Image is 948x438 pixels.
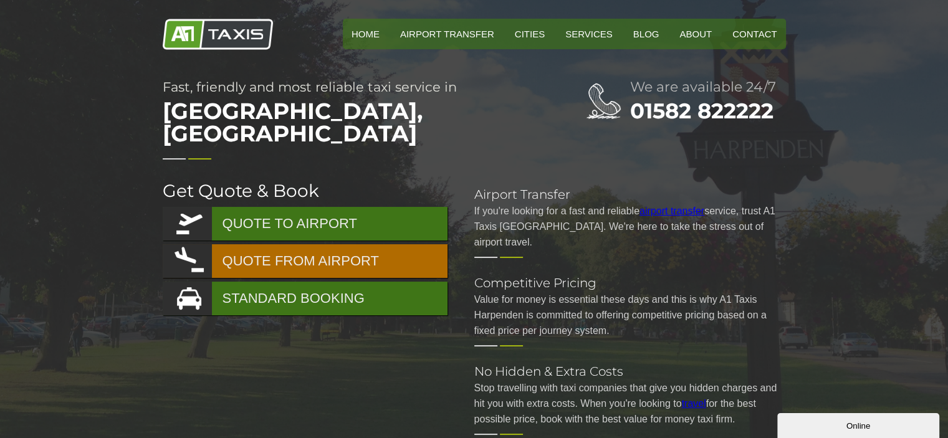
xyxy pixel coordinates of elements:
[682,398,706,409] a: travel
[474,277,786,289] h2: Competitive Pricing
[163,93,537,151] span: [GEOGRAPHIC_DATA], [GEOGRAPHIC_DATA]
[474,380,786,427] p: Stop travelling with taxi companies that give you hidden charges and hit you with extra costs. Wh...
[639,206,704,216] a: airport transfer
[343,19,388,49] a: HOME
[777,411,942,438] iframe: chat widget
[474,188,786,201] h2: Airport Transfer
[391,19,503,49] a: Airport Transfer
[474,292,786,338] p: Value for money is essential these days and this is why A1 Taxis Harpenden is committed to offeri...
[630,80,786,94] h2: We are available 24/7
[506,19,553,49] a: Cities
[163,244,448,278] a: QUOTE FROM AIRPORT
[163,80,537,151] h1: Fast, friendly and most reliable taxi service in
[474,203,786,250] p: If you're looking for a fast and reliable service, trust A1 Taxis [GEOGRAPHIC_DATA]. We're here t...
[163,282,448,315] a: STANDARD BOOKING
[625,19,668,49] a: Blog
[671,19,721,49] a: About
[630,98,773,124] a: 01582 822222
[163,207,448,240] a: QUOTE TO AIRPORT
[163,19,273,50] img: A1 Taxis
[474,365,786,378] h2: No Hidden & Extra Costs
[163,182,449,199] h2: Get Quote & Book
[724,19,785,49] a: Contact
[557,19,621,49] a: Services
